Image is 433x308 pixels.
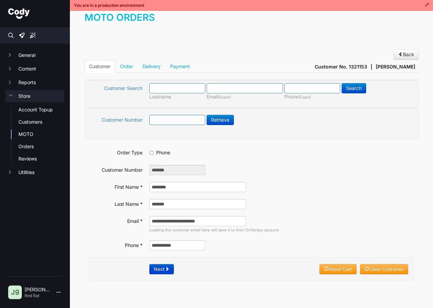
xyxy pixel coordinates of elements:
[207,115,234,125] button: Retrieve
[149,93,207,100] div: Lastname
[371,63,372,70] span: |
[360,264,408,274] a: Clear Customer
[88,148,143,156] label: Order Type
[5,90,64,102] button: Store
[298,95,311,99] small: (Exact)
[88,165,143,173] label: Customer Number
[5,76,64,89] button: Reports
[149,228,279,232] small: Loading the customer email here will save it to their OnTempo account
[315,63,367,70] span: Customer No. 1321153
[166,60,194,73] a: Payment
[319,264,357,274] a: Reset Cart
[25,286,51,293] p: [PERSON_NAME] | 9513
[18,143,64,150] a: Orders
[149,148,170,156] label: Phone
[18,155,64,162] a: Reviews
[25,293,51,298] p: Red Rat
[85,60,115,73] a: Customer
[342,83,366,93] button: Search
[149,264,174,274] button: Next
[88,216,143,225] label: Email *
[85,11,419,31] h1: MOTO Orders
[5,49,64,61] button: General
[88,199,143,207] label: Last Name *
[5,166,64,179] button: Utilities
[284,93,342,101] div: Phone
[18,119,64,125] a: Customers
[394,49,419,60] a: Back
[116,60,137,73] a: Order
[74,3,144,8] span: You are in a production environment
[88,240,143,249] label: Phone *
[18,106,64,113] a: Account Topup
[138,60,165,73] a: Delivery
[18,131,64,138] a: MOTO
[218,95,231,99] small: (Exact)
[88,83,143,92] label: Customer Search
[207,93,284,101] div: Email
[149,151,154,155] input: Phone
[88,182,143,190] label: First Name *
[5,63,64,75] button: Content
[88,115,143,123] label: Customer Number
[376,63,415,70] span: [PERSON_NAME]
